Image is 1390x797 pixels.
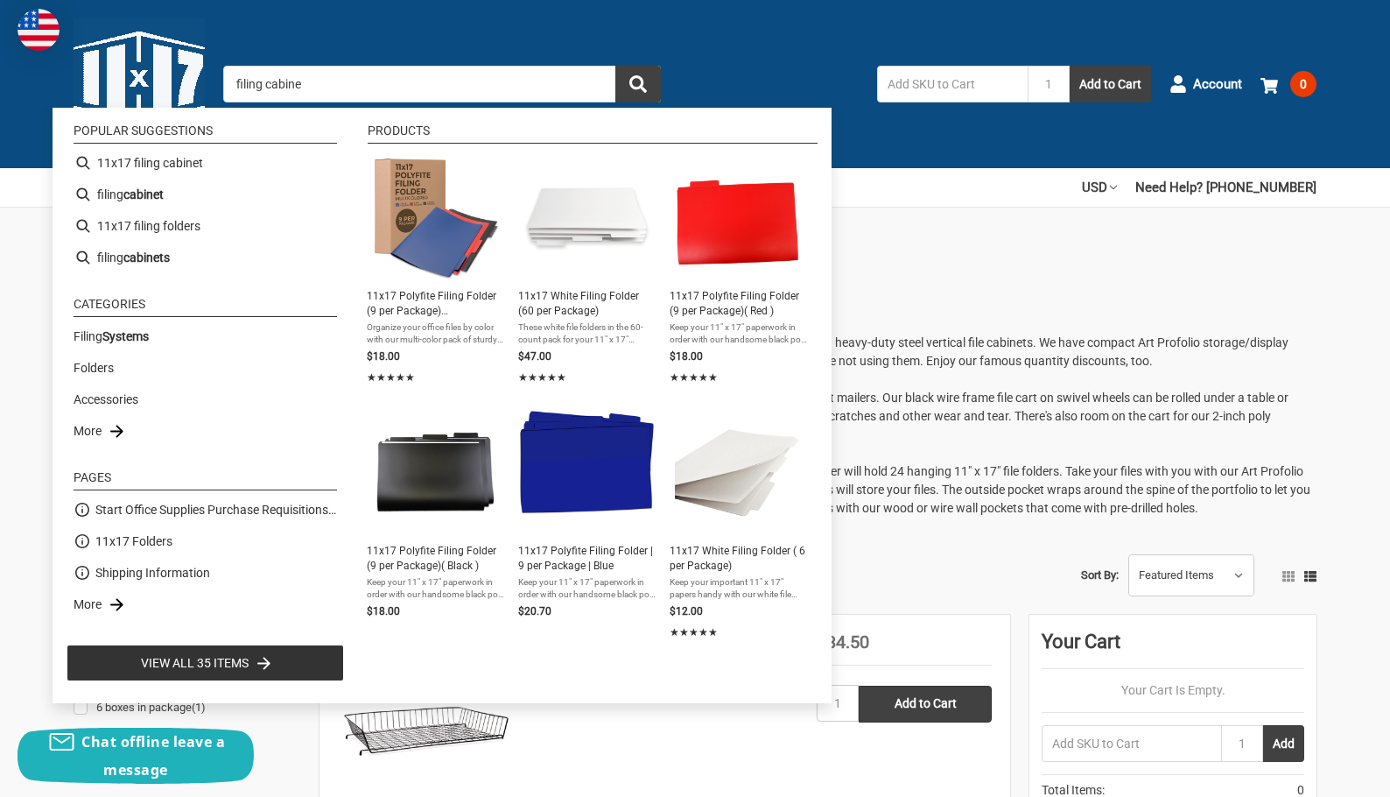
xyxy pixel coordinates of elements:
span: ★★★★★ [367,370,415,385]
b: Systems [102,329,149,343]
span: 11x17 Polyfite Filing Folder (9 per Package)(Multicolored) [367,289,504,319]
a: 11x17 Folders [95,533,172,551]
img: 11x17 White Filing Folder (60 per Package) [523,154,650,281]
a: 11x17 Polyfite Filing Folder (9 per Package)( Black )11x17 Polyfite Filing Folder (9 per Package)... [367,409,504,642]
span: $18.00 [670,350,703,363]
span: $18.00 [367,350,400,363]
span: $20.70 [518,605,551,617]
a: Folders [74,359,114,377]
span: ★★★★★ [670,624,718,640]
input: Add SKU to Cart [877,66,1028,102]
img: 11x17 Polyfite Filing Folder | 9 per Package | Blue [518,409,656,515]
span: 11x17 Polyfite Filing Folder | 9 per Package | Blue [518,544,656,574]
li: 11x17 filing cabinet [67,147,344,179]
img: 11x17 Polyfite Filing Folder (9 per Package)( Black ) [372,409,499,536]
a: 6 boxes in package [74,696,300,720]
a: 0 [1260,61,1316,107]
li: filing cabinets [67,242,344,273]
li: filing cabinet [67,179,344,210]
a: 11x17 Polyfite Filing Folder (9 per Package)( Red )11x17 Polyfite Filing Folder (9 per Package)( ... [670,154,807,387]
li: Pages [74,471,337,490]
li: More [67,589,344,620]
a: USD [1082,168,1117,207]
b: cabinets [123,249,170,267]
a: 11x17 White Filing Folder ( 6 per Package)11x17 White Filing Folder ( 6 per Package)Keep your imp... [670,409,807,642]
li: FilingSystems [67,321,344,352]
span: Keep your 11" x 17" paperwork in order with our handsome black poly file folders. Nine folders ar... [670,321,807,346]
span: 11x17 White Filing Folder (60 per Package) [518,289,656,319]
span: These white file folders in the 60-count pack for your 11" x 17" paperwork will keep you organize... [518,321,656,346]
span: Keep your important 11" x 17" papers handy with our white file folders from 11x17 to organize you... [670,576,807,601]
img: 11x17 Polyfite Filing Folder (9 per Package) (Red, Blue, & Black) [372,154,499,281]
span: Account [1193,74,1242,95]
span: 11x17 Polyfite Filing Folder (9 per Package)( Black ) [367,544,504,574]
a: 11x17 Polyfite Filing Folder | 9 per Package | Blue11x17 Polyfite Filing Folder | 9 per Package |... [518,409,656,642]
a: Accessories [74,391,138,409]
li: Accessories [67,384,344,415]
li: Products [368,124,818,144]
li: 11x17 filing folders [67,210,344,242]
a: FilingSystems [74,328,149,346]
button: Add [1263,725,1304,762]
span: ★★★★★ [670,370,718,385]
span: $47.00 [518,350,551,363]
span: $34.50 [817,631,869,652]
p: Your Cart Is Empty. [1042,681,1304,700]
li: 11x17 Polyfite Filing Folder (9 per Package)(Multicolored) [360,147,511,394]
button: Chat offline leave a message [18,728,254,784]
button: Add to Cart [1070,66,1151,102]
a: Shipping Information [95,564,210,582]
span: ★★★★★ [518,370,566,385]
span: Chat offline leave a message [81,732,225,779]
span: $18.00 [367,605,400,617]
li: 11x17 White Filing Folder (60 per Package) [511,147,663,394]
li: Popular suggestions [74,124,337,144]
span: (1) [192,701,206,714]
li: 11x17 Folders [67,525,344,557]
a: Account [1169,61,1242,107]
img: duty and tax information for United States [18,9,60,51]
span: 11x17 White Filing Folder ( 6 per Package) [670,544,807,574]
div: Your Cart [1042,627,1304,669]
span: Keep your 11" x 17" paperwork in order with our handsome black poly file folders. Nine folders ar... [367,576,504,601]
div: Instant Search Results [53,108,832,703]
img: 11x17.com [74,18,205,150]
img: 11x17 Polyfite Filing Folder (9 per Package)( Red ) [675,154,802,281]
a: Need Help? [PHONE_NUMBER] [1135,168,1316,207]
li: 11x17 White Filing Folder ( 6 per Package) [663,402,814,649]
span: 11x17 Polyfite Filing Folder (9 per Package)( Red ) [670,289,807,319]
span: View all 35 items [141,653,249,673]
li: More [67,415,344,447]
li: View all 35 items [67,645,344,681]
a: Not included [74,724,300,748]
input: Search by keyword, brand or SKU [223,66,661,102]
li: Folders [67,352,344,384]
a: 11x17 White Filing Folder (60 per Package)11x17 White Filing Folder (60 per Package)These white f... [518,154,656,387]
span: Organize your office files by color with our multi-color pack of sturdy poly 11" x 17" file folde... [367,321,504,346]
span: $12.00 [670,605,703,617]
li: Shipping Information [67,557,344,589]
span: 0 [1290,71,1316,97]
li: 11x17 Polyfite Filing Folder | 9 per Package | Blue [511,402,663,649]
li: Categories [74,298,337,317]
a: 11x17 Polyfite Filing Folder (9 per Package) (Red, Blue, & Black)11x17 Polyfite Filing Folder (9 ... [367,154,504,387]
label: Sort By: [1081,562,1119,589]
li: 11x17 Polyfite Filing Folder (9 per Package)( Red ) [663,147,814,394]
img: 11x17 White Filing Folder ( 6 per Package) [675,409,802,536]
span: Keep your 11" x 17" paperwork in order with our handsome black poly file folders. Nine folders ar... [518,576,656,601]
input: Add SKU to Cart [1042,725,1221,762]
input: Add to Cart [859,686,992,723]
li: 11x17 Polyfite Filing Folder (9 per Package)( Black ) [360,402,511,649]
b: cabinet [123,186,164,204]
a: Start Office Supplies Purchase Requisitions for 2019 [95,501,337,519]
li: Start Office Supplies Purchase Requisitions for 2019 [67,494,344,525]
